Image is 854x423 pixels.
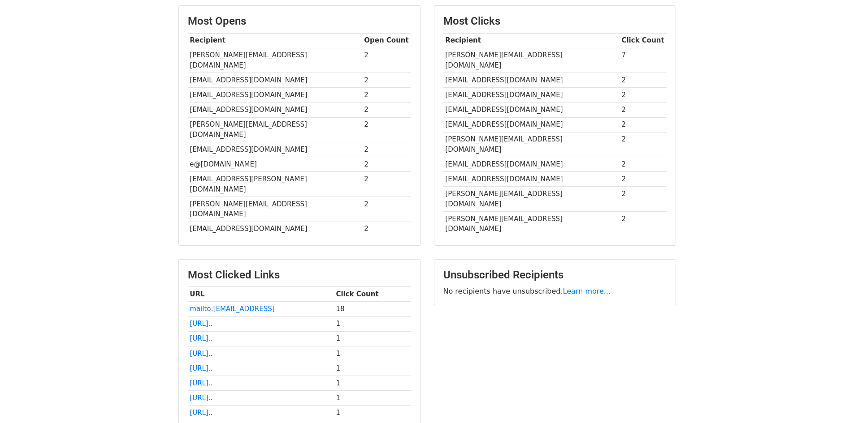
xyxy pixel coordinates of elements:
[443,286,667,296] p: No recipients have unsubscribed.
[188,157,362,172] td: e@[DOMAIN_NAME]
[190,350,212,358] a: [URL]..
[620,33,667,48] th: Click Count
[190,334,212,342] a: [URL]..
[188,15,411,28] h3: Most Opens
[334,361,411,376] td: 1
[620,117,667,132] td: 2
[334,287,411,302] th: Click Count
[443,132,620,157] td: [PERSON_NAME][EMAIL_ADDRESS][DOMAIN_NAME]
[443,73,620,88] td: [EMAIL_ADDRESS][DOMAIN_NAME]
[362,142,411,157] td: 2
[620,157,667,172] td: 2
[443,48,620,73] td: [PERSON_NAME][EMAIL_ADDRESS][DOMAIN_NAME]
[190,305,274,313] a: mailto:[EMAIL_ADDRESS]
[334,391,411,406] td: 1
[620,73,667,88] td: 2
[334,302,411,316] td: 18
[188,103,362,117] td: [EMAIL_ADDRESS][DOMAIN_NAME]
[809,380,854,423] iframe: Chat Widget
[443,172,620,187] td: [EMAIL_ADDRESS][DOMAIN_NAME]
[188,287,334,302] th: URL
[190,394,212,402] a: [URL]..
[188,172,362,197] td: [EMAIL_ADDRESS][PERSON_NAME][DOMAIN_NAME]
[188,48,362,73] td: [PERSON_NAME][EMAIL_ADDRESS][DOMAIN_NAME]
[190,320,212,328] a: [URL]..
[362,103,411,117] td: 2
[620,103,667,117] td: 2
[620,212,667,236] td: 2
[443,187,620,212] td: [PERSON_NAME][EMAIL_ADDRESS][DOMAIN_NAME]
[188,142,362,157] td: [EMAIL_ADDRESS][DOMAIN_NAME]
[362,157,411,172] td: 2
[620,132,667,157] td: 2
[190,409,212,417] a: [URL]..
[443,103,620,117] td: [EMAIL_ADDRESS][DOMAIN_NAME]
[362,197,411,222] td: 2
[188,117,362,142] td: [PERSON_NAME][EMAIL_ADDRESS][DOMAIN_NAME]
[188,33,362,48] th: Recipient
[362,117,411,142] td: 2
[362,73,411,88] td: 2
[334,331,411,346] td: 1
[188,88,362,103] td: [EMAIL_ADDRESS][DOMAIN_NAME]
[188,222,362,236] td: [EMAIL_ADDRESS][DOMAIN_NAME]
[362,48,411,73] td: 2
[563,287,611,295] a: Learn more...
[443,157,620,172] td: [EMAIL_ADDRESS][DOMAIN_NAME]
[443,212,620,236] td: [PERSON_NAME][EMAIL_ADDRESS][DOMAIN_NAME]
[362,172,411,197] td: 2
[190,364,212,372] a: [URL]..
[620,172,667,187] td: 2
[620,88,667,103] td: 2
[334,376,411,390] td: 1
[443,33,620,48] th: Recipient
[362,222,411,236] td: 2
[188,73,362,88] td: [EMAIL_ADDRESS][DOMAIN_NAME]
[443,88,620,103] td: [EMAIL_ADDRESS][DOMAIN_NAME]
[443,15,667,28] h3: Most Clicks
[362,33,411,48] th: Open Count
[443,269,667,282] h3: Unsubscribed Recipients
[334,346,411,361] td: 1
[334,316,411,331] td: 1
[620,187,667,212] td: 2
[334,406,411,420] td: 1
[190,379,212,387] a: [URL]..
[620,48,667,73] td: 7
[188,197,362,222] td: [PERSON_NAME][EMAIL_ADDRESS][DOMAIN_NAME]
[443,117,620,132] td: [EMAIL_ADDRESS][DOMAIN_NAME]
[362,88,411,103] td: 2
[188,269,411,282] h3: Most Clicked Links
